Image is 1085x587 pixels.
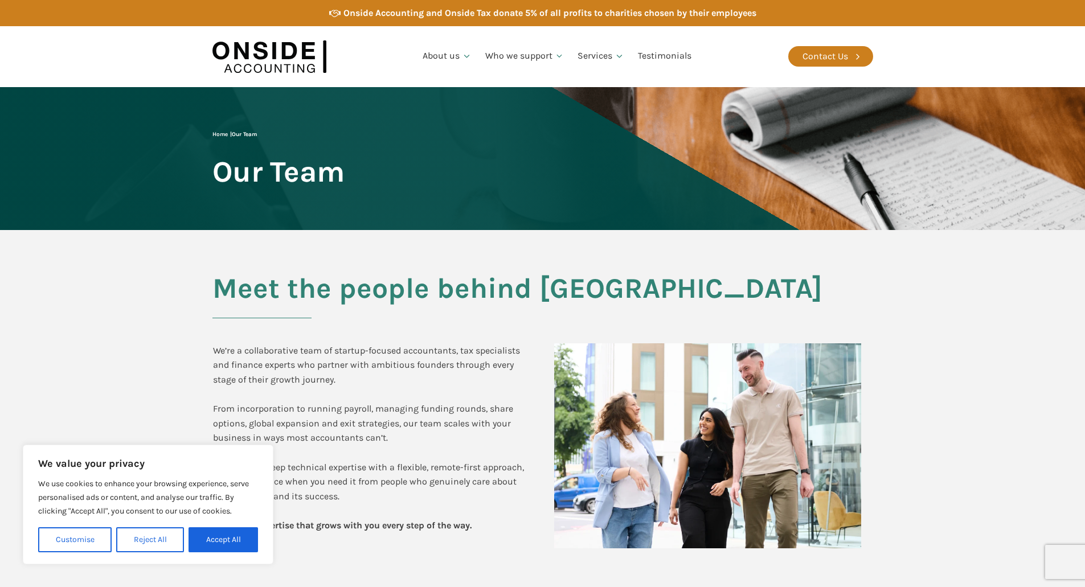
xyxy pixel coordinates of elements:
span: | [212,131,257,138]
div: Contact Us [803,49,848,64]
h2: Meet the people behind [GEOGRAPHIC_DATA] [212,273,873,318]
span: Our Team [232,131,257,138]
button: Reject All [116,527,184,552]
a: Contact Us [788,46,873,67]
button: Customise [38,527,112,552]
div: We value your privacy [23,445,273,564]
img: Onside Accounting [212,35,326,79]
a: Who we support [478,37,571,76]
a: About us [416,37,478,76]
b: Financial expertise that grows with you every step of the way. [213,520,472,531]
div: Onside Accounting and Onside Tax donate 5% of all profits to charities chosen by their employees [343,6,756,20]
span: Our Team [212,156,345,187]
p: We use cookies to enhance your browsing experience, serve personalised ads or content, and analys... [38,477,258,518]
button: Accept All [189,527,258,552]
a: Home [212,131,228,138]
p: We value your privacy [38,457,258,470]
a: Services [571,37,631,76]
a: Testimonials [631,37,698,76]
div: We’re a collaborative team of startup-focused accountants, tax specialists and finance experts wh... [213,343,531,533]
